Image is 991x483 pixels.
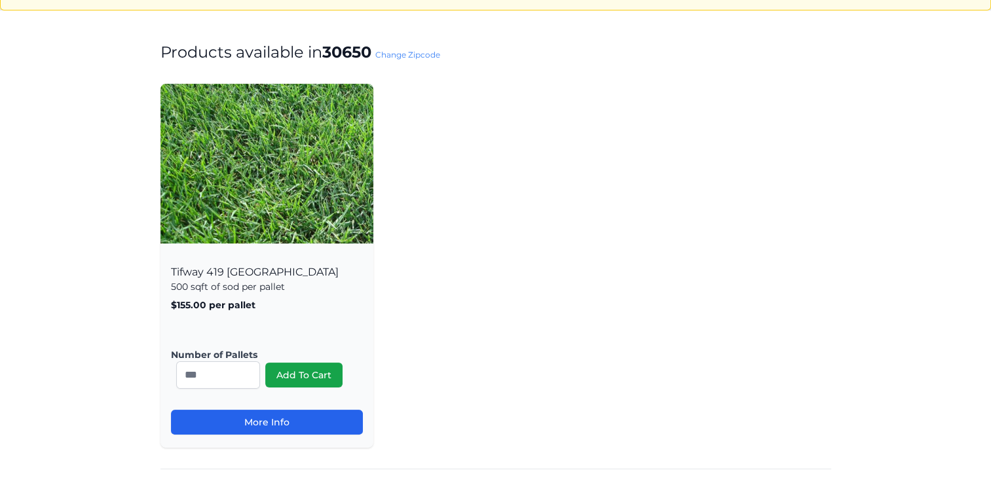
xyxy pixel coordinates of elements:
[171,410,363,435] a: More Info
[265,363,343,387] button: Add To Cart
[171,280,363,293] p: 500 sqft of sod per pallet
[160,84,373,243] img: Tifway 419 Bermuda Product Image
[322,43,371,62] strong: 30650
[160,42,831,63] h1: Products available in
[375,50,440,60] a: Change Zipcode
[171,298,363,312] p: $155.00 per pallet
[160,251,373,448] div: Tifway 419 [GEOGRAPHIC_DATA]
[171,348,352,361] label: Number of Pallets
